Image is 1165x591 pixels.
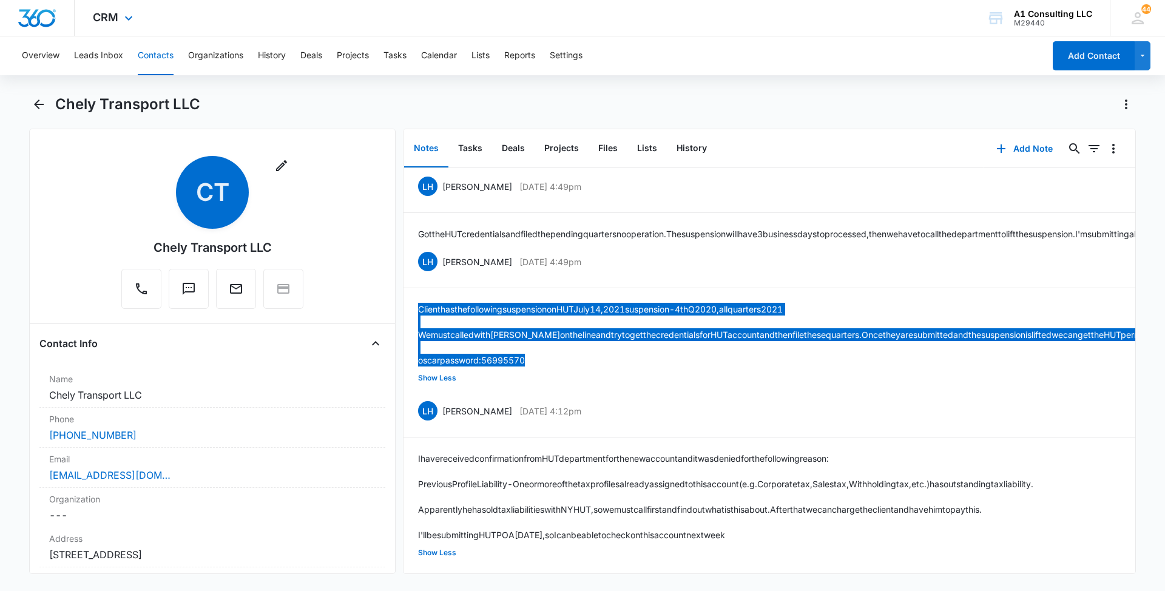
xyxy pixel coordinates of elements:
span: CT [176,156,249,229]
span: 44 [1141,4,1151,14]
p: Client has the following suspension on HUT July 14, 2021 suspension - 4th Q 2020, all quarters 2021 [418,303,1149,316]
button: Show Less [418,541,456,564]
p: Apparently he has old tax liabilities with NY HUT, so we must call first and find out what is thi... [418,503,1033,516]
p: I have received confirmation from HUT department for the new account and it was denied for the fo... [418,452,1033,465]
span: LH [418,252,437,271]
button: Notes [404,130,448,167]
button: History [258,36,286,75]
button: Organizations [188,36,243,75]
button: Lists [627,130,667,167]
a: Email [216,288,256,298]
div: Phone[PHONE_NUMBER] [39,408,385,448]
dd: --- [49,508,376,522]
a: Call [121,288,161,298]
dd: Chely Transport LLC [49,388,376,402]
button: Search... [1065,139,1084,158]
button: Email [216,269,256,309]
dd: [STREET_ADDRESS] [49,547,376,562]
label: Organization [49,493,376,505]
button: Actions [1116,95,1136,114]
button: Add Note [984,134,1065,163]
p: Previous Profile Liability - One or more of the tax profiles already assigned to this account (e.... [418,478,1033,490]
div: Email[EMAIL_ADDRESS][DOMAIN_NAME] [39,448,385,488]
div: account id [1014,19,1092,27]
p: [PERSON_NAME] [442,180,512,193]
button: Overview [22,36,59,75]
p: [PERSON_NAME] [442,405,512,417]
button: Close [366,334,385,353]
button: Contacts [138,36,174,75]
button: Files [589,130,627,167]
a: [EMAIL_ADDRESS][DOMAIN_NAME] [49,468,171,482]
p: [DATE] 4:12pm [519,405,581,417]
button: History [667,130,717,167]
a: Text [169,288,209,298]
button: Settings [550,36,582,75]
button: Overflow Menu [1104,139,1123,158]
span: CRM [93,11,118,24]
button: Filters [1084,139,1104,158]
div: Address[STREET_ADDRESS] [39,527,385,567]
button: Tasks [383,36,407,75]
button: Deals [300,36,322,75]
p: We must called with [PERSON_NAME] on the line and try to get the credentials for HUT account and ... [418,328,1149,341]
button: Back [29,95,48,114]
p: [PERSON_NAME] [442,255,512,268]
span: LH [418,401,437,420]
button: Calendar [421,36,457,75]
button: Call [121,269,161,309]
div: NameChely Transport LLC [39,368,385,408]
p: [DATE] 4:49pm [519,180,581,193]
label: Email [49,453,376,465]
a: [PHONE_NUMBER] [49,428,137,442]
p: [DATE] 4:49pm [519,255,581,268]
div: Organization--- [39,488,385,527]
label: Phone [49,413,376,425]
button: Leads Inbox [74,36,123,75]
div: account name [1014,9,1092,19]
button: Tasks [448,130,492,167]
label: Name [49,373,376,385]
div: notifications count [1141,4,1151,14]
button: Deals [492,130,535,167]
span: LH [418,177,437,196]
div: Chely Transport LLC [154,238,272,257]
button: Reports [504,36,535,75]
button: Text [169,269,209,309]
h4: Contact Info [39,336,98,351]
button: Projects [337,36,369,75]
p: oscar password: 56995570 [418,354,1149,366]
button: Add Contact [1053,41,1135,70]
label: Address [49,532,376,545]
h1: Chely Transport LLC [55,95,200,113]
button: Show Less [418,366,456,390]
button: Projects [535,130,589,167]
p: I'll be submitting HUT POA [DATE], so I can be able to check on this account next week [418,529,1033,541]
button: Lists [471,36,490,75]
